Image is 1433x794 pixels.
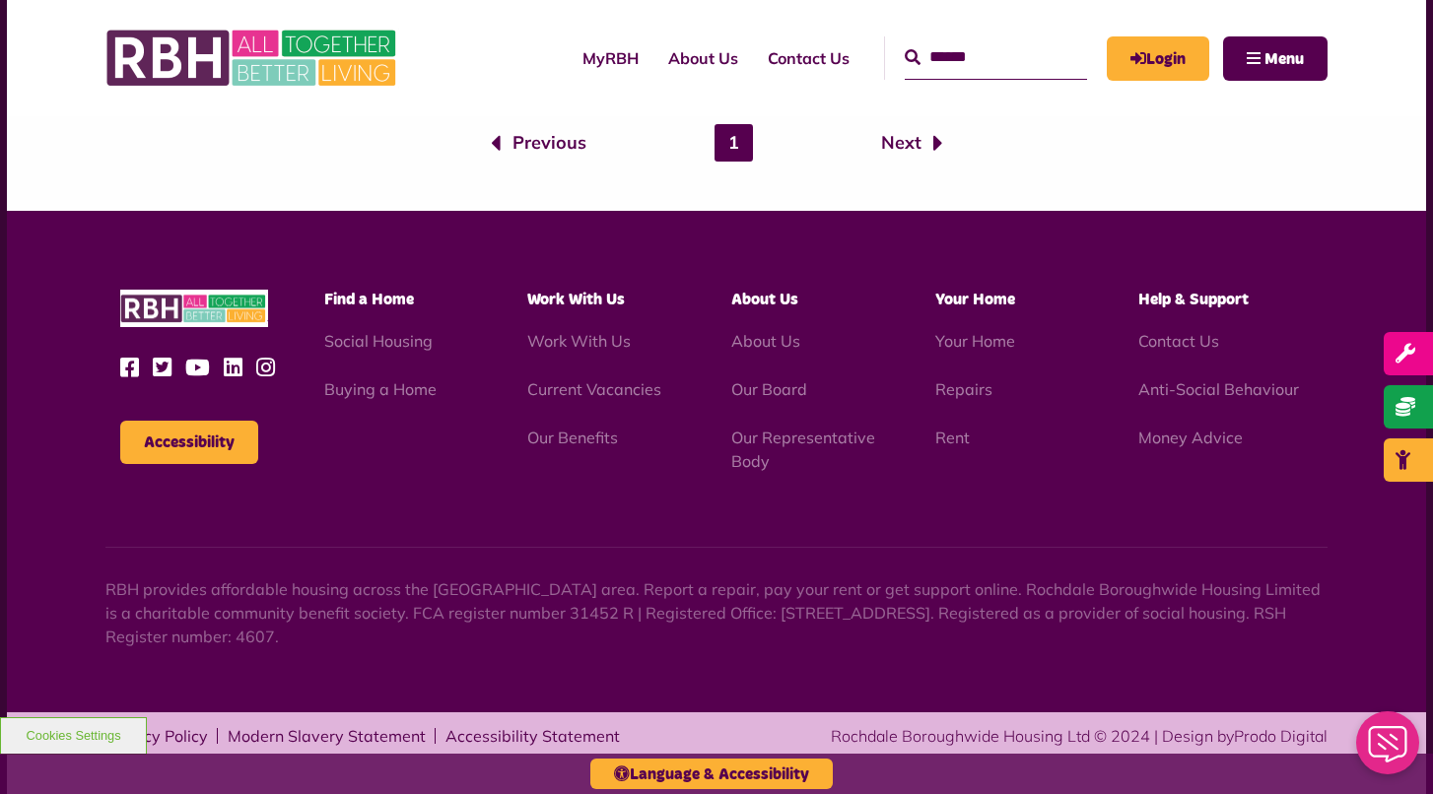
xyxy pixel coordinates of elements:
[935,379,992,399] a: Repairs
[527,331,631,351] a: Work With Us
[1138,292,1249,307] span: Help & Support
[935,292,1015,307] span: Your Home
[1138,331,1219,351] a: Contact Us
[105,577,1328,648] p: RBH provides affordable housing across the [GEOGRAPHIC_DATA] area. Report a repair, pay your rent...
[1234,726,1328,746] a: Prodo Digital - open in a new tab
[1107,36,1209,81] a: MyRBH
[590,759,833,789] button: Language & Accessibility
[731,292,798,307] span: About Us
[120,290,268,328] img: RBH
[935,428,970,447] a: Rent
[905,36,1087,79] input: Search
[935,331,1015,351] a: Your Home
[731,379,807,399] a: Our Board
[228,728,426,744] a: Modern Slavery Statement - open in a new tab
[1138,379,1299,399] a: Anti-Social Behaviour
[1264,51,1304,67] span: Menu
[120,421,258,464] button: Accessibility
[568,32,653,85] a: MyRBH
[324,379,437,399] a: Buying a Home
[715,124,753,162] a: 1
[653,32,753,85] a: About Us
[445,728,620,744] a: Accessibility Statement
[1223,36,1328,81] button: Navigation
[527,428,618,447] a: Our Benefits
[324,292,414,307] span: Find a Home
[753,32,864,85] a: Contact Us
[527,379,661,399] a: Current Vacancies
[527,292,625,307] span: Work With Us
[105,20,401,97] img: RBH
[1138,428,1243,447] a: Money Advice
[105,728,208,744] a: Privacy Policy
[881,130,943,156] a: Next page
[1344,705,1433,794] iframe: Netcall Web Assistant for live chat
[324,331,433,351] a: Social Housing - open in a new tab
[491,130,586,156] a: Previous page
[731,331,800,351] a: About Us
[831,724,1328,748] div: Rochdale Boroughwide Housing Ltd © 2024 | Design by
[731,428,875,471] a: Our Representative Body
